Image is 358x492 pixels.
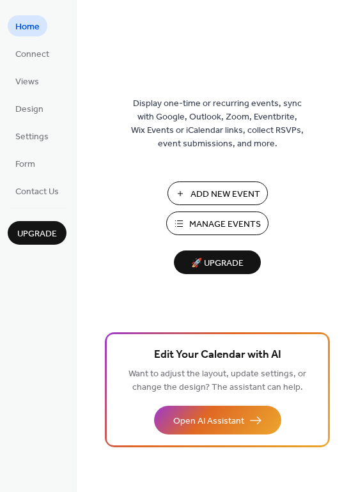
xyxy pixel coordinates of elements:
[15,130,49,144] span: Settings
[154,346,281,364] span: Edit Your Calendar with AI
[131,97,304,151] span: Display one-time or recurring events, sync with Google, Outlook, Zoom, Eventbrite, Wix Events or ...
[173,415,244,428] span: Open AI Assistant
[15,185,59,199] span: Contact Us
[8,15,47,36] a: Home
[8,180,66,201] a: Contact Us
[15,75,39,89] span: Views
[15,20,40,34] span: Home
[174,250,261,274] button: 🚀 Upgrade
[15,48,49,61] span: Connect
[167,181,268,205] button: Add New Event
[15,103,43,116] span: Design
[154,406,281,434] button: Open AI Assistant
[8,221,66,245] button: Upgrade
[8,153,43,174] a: Form
[8,43,57,64] a: Connect
[8,70,47,91] a: Views
[191,188,260,201] span: Add New Event
[8,98,51,119] a: Design
[15,158,35,171] span: Form
[8,125,56,146] a: Settings
[166,211,268,235] button: Manage Events
[17,227,57,241] span: Upgrade
[128,365,306,396] span: Want to adjust the layout, update settings, or change the design? The assistant can help.
[189,218,261,231] span: Manage Events
[182,255,253,272] span: 🚀 Upgrade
